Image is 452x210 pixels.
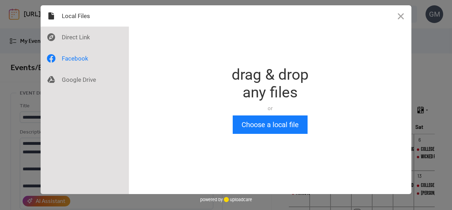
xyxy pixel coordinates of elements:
div: Direct Link [41,27,129,48]
div: or [232,105,309,112]
div: Local Files [41,5,129,27]
button: Close [390,5,411,27]
div: drag & drop any files [232,66,309,101]
a: uploadcare [223,197,252,202]
div: Google Drive [41,69,129,90]
button: Choose a local file [233,115,308,134]
div: Facebook [41,48,129,69]
div: powered by [200,194,252,205]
